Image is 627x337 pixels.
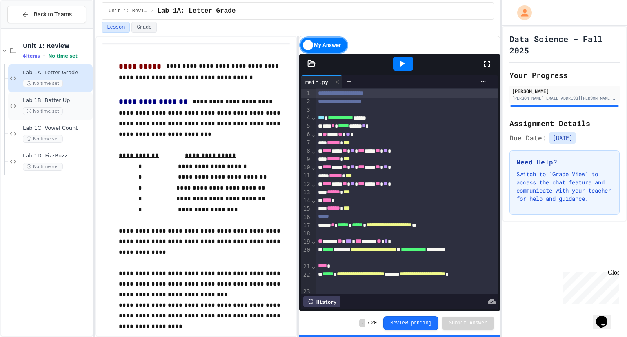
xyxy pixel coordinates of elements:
span: Fold line [311,263,316,270]
button: Back to Teams [7,6,86,23]
div: History [303,296,340,307]
span: • [43,53,45,59]
div: 6 [301,131,311,139]
button: Lesson [102,22,130,33]
div: 9 [301,155,311,164]
span: Fold line [311,114,316,121]
div: 12 [301,180,311,188]
span: No time set [48,53,78,59]
div: 11 [301,172,311,180]
div: Chat with us now!Close [3,3,56,52]
div: main.py [301,75,342,88]
h2: Your Progress [509,69,620,81]
div: 20 [301,246,311,263]
h1: Data Science - Fall 2025 [509,33,620,56]
span: [DATE] [549,132,576,144]
span: Due Date: [509,133,546,143]
span: Lab 1D: FizzBuzz [23,153,91,160]
span: Lab 1B: Batter Up! [23,97,91,104]
div: 4 [301,114,311,122]
span: Fold line [311,148,316,154]
span: / [367,320,370,326]
span: No time set [23,135,63,143]
div: 3 [301,106,311,114]
iframe: chat widget [559,269,619,304]
div: 19 [301,238,311,246]
span: Lab 1A: Letter Grade [157,6,236,16]
span: - [359,319,365,327]
span: Fold line [311,164,316,171]
div: main.py [301,78,332,86]
h3: Need Help? [516,157,613,167]
div: 18 [301,230,311,238]
span: Fold line [311,131,316,137]
h2: Assignment Details [509,118,620,129]
span: 20 [371,320,377,326]
span: Submit Answer [449,320,487,326]
span: No time set [23,107,63,115]
span: 4 items [23,53,40,59]
div: 8 [301,147,311,155]
div: 22 [301,271,311,288]
button: Grade [131,22,157,33]
button: Submit Answer [442,317,494,330]
div: 15 [301,205,311,213]
span: Fold line [311,238,316,245]
div: [PERSON_NAME][EMAIL_ADDRESS][PERSON_NAME][DOMAIN_NAME] [512,95,617,101]
div: 14 [301,197,311,205]
button: Review pending [383,316,438,330]
div: 23 [301,288,311,296]
div: My Account [509,3,534,22]
div: 2 [301,98,311,106]
span: / [151,8,154,14]
iframe: chat widget [593,304,619,329]
div: 5 [301,122,311,130]
span: No time set [23,163,63,171]
p: Switch to "Grade View" to access the chat feature and communicate with your teacher for help and ... [516,170,613,203]
span: Lab 1A: Letter Grade [23,69,91,76]
div: 16 [301,213,311,222]
div: 21 [301,263,311,271]
span: Unit 1: Review [23,42,91,49]
span: Back to Teams [34,10,72,19]
span: Unit 1: Review [109,8,148,14]
span: Fold line [311,181,316,187]
div: 7 [301,139,311,147]
div: [PERSON_NAME] [512,87,617,95]
span: Fold line [311,197,316,204]
div: 1 [301,89,311,98]
span: No time set [23,80,63,87]
div: 10 [301,164,311,172]
span: Lab 1C: Vowel Count [23,125,91,132]
div: 17 [301,222,311,230]
div: 13 [301,188,311,197]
